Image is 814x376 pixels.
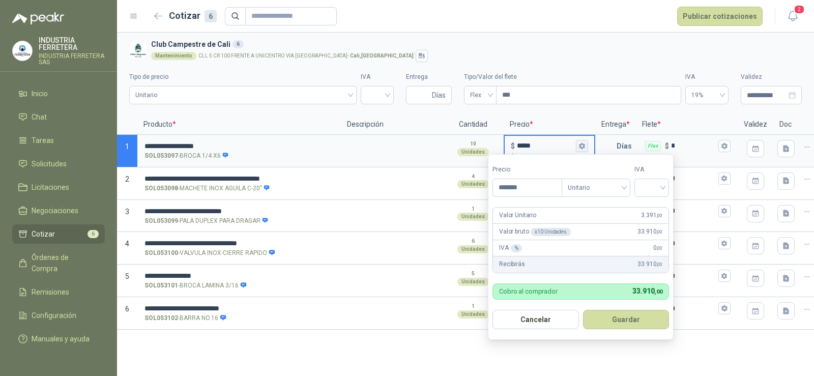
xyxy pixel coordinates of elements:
span: Tareas [32,135,54,146]
input: SOL053100-VALVULA INOX-CIERRE RAPIDO [144,240,334,247]
p: Producto [137,114,341,135]
p: $ [665,140,669,152]
p: - VALVULA INOX-CIERRE RAPIDO [144,248,275,258]
span: Inicio [32,88,48,99]
span: Configuración [32,310,76,321]
span: ,00 [656,262,662,267]
div: 6 [205,10,217,22]
span: Solicitudes [32,158,67,169]
p: - BROCA 1/4 X6 [144,151,229,161]
span: Flex [470,88,490,103]
span: 33.910 [637,259,662,269]
span: 6 [88,230,99,238]
p: $ [511,152,588,162]
p: - PALA DUPLEX PARA DRAGAR [144,216,269,226]
strong: SOL053098 [144,184,178,193]
a: Cotizar6 [12,224,105,244]
label: Validez [741,72,802,82]
span: ,00 [656,245,662,251]
p: Validez [738,114,773,135]
span: Unitario [568,180,624,195]
p: - BROCA LAMINA 3/16 [144,281,247,291]
a: Negociaciones [12,201,105,220]
p: Días [617,136,636,156]
div: Unidades [457,148,489,156]
div: Unidades [457,180,489,188]
input: Flex $ [671,305,716,312]
span: 2 [125,175,129,183]
input: SOL053102-BARRA NO.16 [144,305,334,312]
p: 10 [470,140,476,148]
span: ,00 [656,229,662,235]
label: IVA [634,165,669,175]
button: 2 [783,7,802,25]
strong: SOL053102 [144,313,178,323]
label: Entrega [406,72,452,82]
button: $$33.910,00 [576,140,588,152]
span: Chat [32,111,47,123]
p: Valor bruto [499,227,571,237]
label: Precio [492,165,562,175]
input: Flex $ [671,175,716,182]
input: SOL053099-PALA DUPLEX PARA DRAGAR [144,208,334,215]
span: 0 [653,243,662,253]
input: SOL053098-MACHETE INOX AGUILA C-20" [144,175,334,183]
span: ,00 [656,213,662,218]
span: 19% [691,88,722,103]
p: 6 [472,237,475,245]
p: $ [511,140,515,152]
button: Flex $ [718,270,731,282]
p: Descripción [341,114,443,135]
div: Unidades [457,213,489,221]
input: Flex $ [671,240,716,247]
a: Solicitudes [12,154,105,173]
a: Licitaciones [12,178,105,197]
a: Chat [12,107,105,127]
p: CLL 5 CR 100 FRENTE A UNICENTRO VIA [GEOGRAPHIC_DATA] - [198,53,414,59]
button: Cancelar [492,310,579,329]
p: 5 [472,270,475,278]
p: Cobro al comprador [499,288,558,295]
input: Flex $ [671,272,716,280]
p: Flete [636,114,738,135]
img: Logo peakr [12,12,64,24]
input: SOL053101-BROCA LAMINA 3/16 [144,272,334,280]
span: 2 [794,5,805,14]
a: Remisiones [12,282,105,302]
strong: SOL053100 [144,248,178,258]
h3: Club Campestre de Cali [151,39,798,50]
p: INDUSTRIA FERRETERA [39,37,105,51]
span: Negociaciones [32,205,78,216]
button: Flex $ [718,302,731,314]
div: Unidades [457,310,489,319]
label: Tipo de precio [129,72,357,82]
div: Unidades [457,278,489,286]
strong: SOL053099 [144,216,178,226]
span: Unitario [135,88,351,103]
a: Manuales y ayuda [12,329,105,349]
a: Configuración [12,306,105,325]
div: 6 [232,40,244,48]
input: Flex $ [671,142,716,150]
p: Entrega [595,114,636,135]
span: 1 [125,142,129,151]
label: IVA [361,72,394,82]
input: SOL053097-BROCA 1/4 X6 [144,142,334,150]
span: 3 [125,208,129,216]
div: x 10 Unidades [531,228,570,236]
p: 4 [472,172,475,181]
img: Company Logo [129,42,147,60]
input: $$33.910,00 [517,142,574,150]
p: Valor Unitario [499,211,536,220]
p: 1 [472,205,475,213]
p: Cantidad [443,114,504,135]
label: Tipo/Valor del flete [464,72,681,82]
span: 33.910 [514,153,540,160]
div: Unidades [457,245,489,253]
span: 3.391 [641,211,662,220]
span: 5 [125,272,129,280]
p: 1 [472,302,475,310]
p: Doc [773,114,799,135]
span: 33.910 [632,287,662,295]
h2: Cotizar [169,9,217,23]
